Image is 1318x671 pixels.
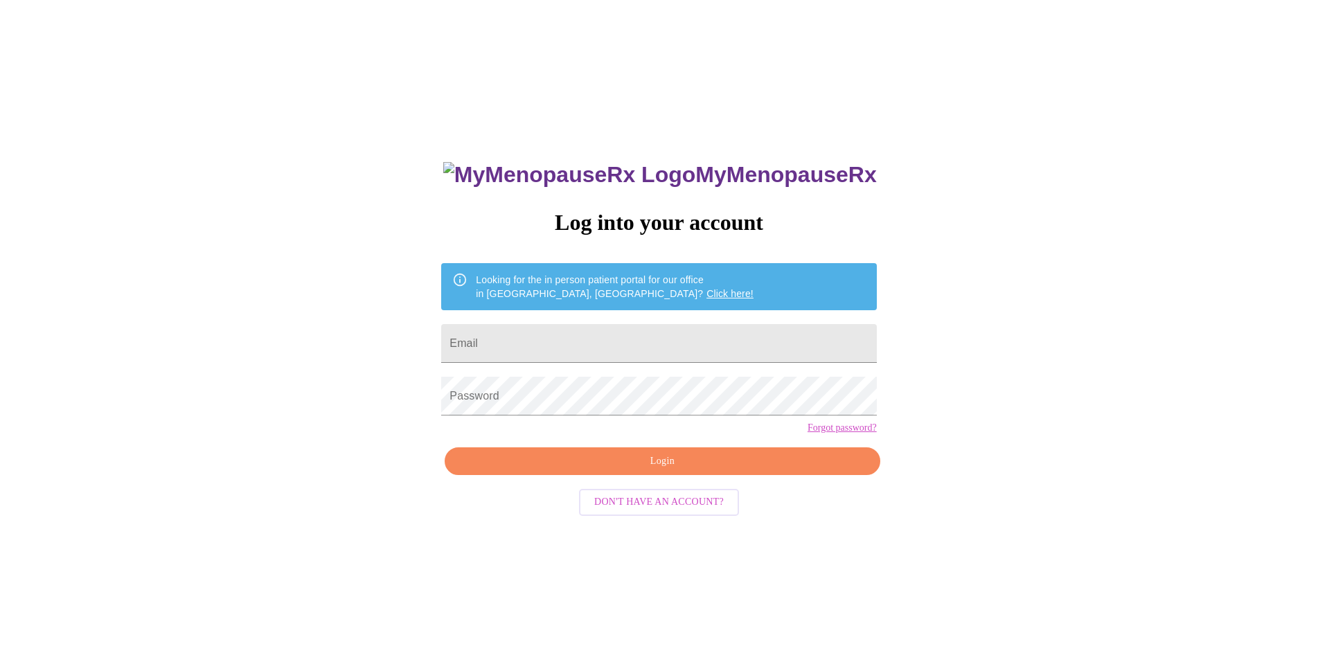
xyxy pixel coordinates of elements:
span: Login [461,453,864,470]
a: Click here! [706,288,754,299]
a: Don't have an account? [576,495,742,507]
h3: Log into your account [441,210,876,235]
span: Don't have an account? [594,494,724,511]
button: Login [445,447,880,476]
h3: MyMenopauseRx [443,162,877,188]
a: Forgot password? [808,422,877,433]
button: Don't have an account? [579,489,739,516]
img: MyMenopauseRx Logo [443,162,695,188]
div: Looking for the in person patient portal for our office in [GEOGRAPHIC_DATA], [GEOGRAPHIC_DATA]? [476,267,754,306]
